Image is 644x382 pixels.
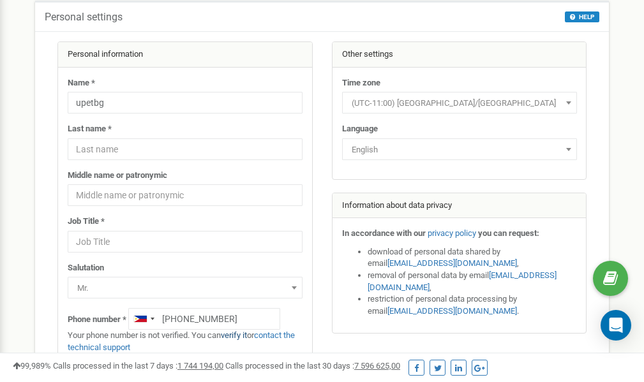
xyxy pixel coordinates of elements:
[68,277,303,298] span: Mr.
[225,361,400,371] span: Calls processed in the last 30 days :
[68,231,303,253] input: Job Title
[68,216,105,228] label: Job Title *
[128,308,280,330] input: +1-800-555-55-55
[387,258,517,268] a: [EMAIL_ADDRESS][DOMAIN_NAME]
[68,314,126,326] label: Phone number *
[68,138,303,160] input: Last name
[68,123,112,135] label: Last name *
[68,77,95,89] label: Name *
[342,123,378,135] label: Language
[478,228,539,238] strong: you can request:
[342,228,426,238] strong: In accordance with our
[601,310,631,341] div: Open Intercom Messenger
[342,138,577,160] span: English
[221,330,247,340] a: verify it
[368,270,557,292] a: [EMAIL_ADDRESS][DOMAIN_NAME]
[68,330,295,352] a: contact the technical support
[347,141,573,159] span: English
[368,293,577,317] li: restriction of personal data processing by email .
[129,309,158,329] div: Telephone country code
[342,92,577,114] span: (UTC-11:00) Pacific/Midway
[333,193,587,219] div: Information about data privacy
[565,11,599,22] button: HELP
[342,77,380,89] label: Time zone
[68,92,303,114] input: Name
[354,361,400,371] u: 7 596 625,00
[368,270,577,293] li: removal of personal data by email ,
[68,170,167,182] label: Middle name or patronymic
[368,246,577,270] li: download of personal data shared by email ,
[387,306,517,316] a: [EMAIL_ADDRESS][DOMAIN_NAME]
[347,94,573,112] span: (UTC-11:00) Pacific/Midway
[68,330,303,353] p: Your phone number is not verified. You can or
[68,262,104,274] label: Salutation
[68,184,303,206] input: Middle name or patronymic
[45,11,123,23] h5: Personal settings
[13,361,51,371] span: 99,989%
[177,361,223,371] u: 1 744 194,00
[428,228,476,238] a: privacy policy
[58,42,312,68] div: Personal information
[72,279,298,297] span: Mr.
[53,361,223,371] span: Calls processed in the last 7 days :
[333,42,587,68] div: Other settings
